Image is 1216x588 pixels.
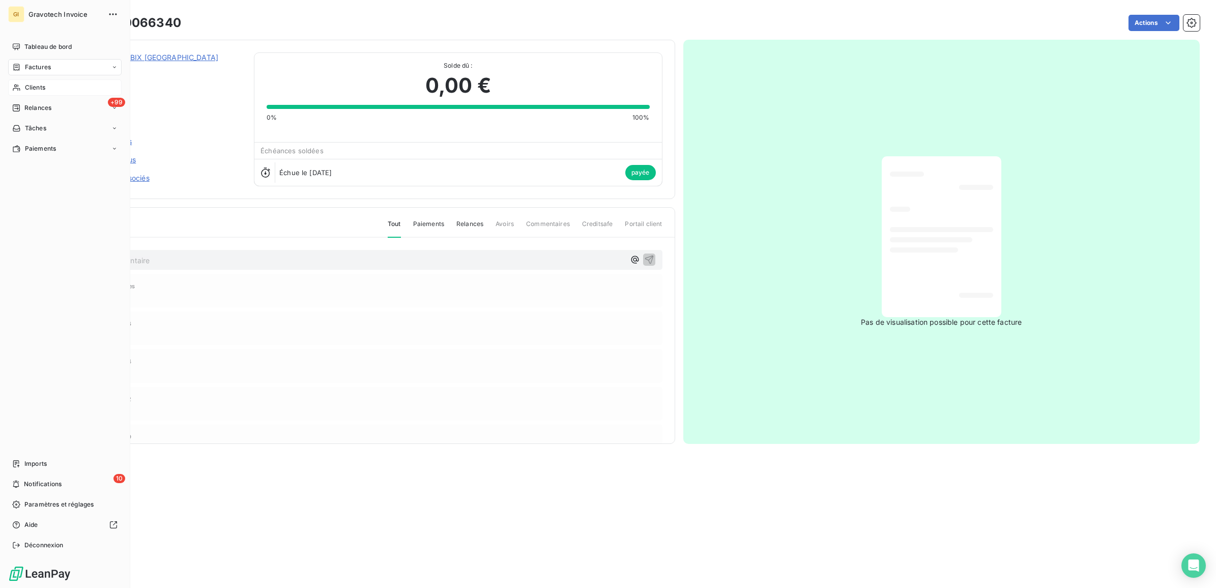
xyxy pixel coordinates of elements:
h3: SI000066340 [95,14,181,32]
span: Aide [24,520,38,529]
span: Creditsafe [582,219,613,237]
span: Factures [25,63,51,72]
span: +99 [108,98,125,107]
span: Gravotech Invoice [28,10,102,18]
span: Solde dû : [267,61,649,70]
span: Échue le [DATE] [279,169,332,177]
span: Pas de visualisation possible pour cette facture [861,317,1022,327]
span: Commentaires [526,219,570,237]
span: Tout [388,219,401,238]
span: payée [625,165,656,180]
span: Tâches [25,124,46,133]
span: 10 [113,474,125,483]
div: GI [8,6,24,22]
span: Paramètres et réglages [24,500,94,509]
a: Aide [8,517,122,533]
span: Avoirs [496,219,514,237]
span: Tableau de bord [24,42,72,51]
span: Imports [24,459,47,468]
span: Paiements [25,144,56,153]
span: Portail client [625,219,662,237]
a: 10006741 - RUBIX [GEOGRAPHIC_DATA] [80,53,218,62]
span: Notifications [24,480,62,489]
button: Actions [1128,15,1179,31]
span: Relances [456,219,483,237]
span: 0,00 € [425,70,491,101]
span: 10006741 [80,65,242,73]
span: Paiements [413,219,444,237]
span: Échéances soldées [260,147,324,155]
span: Relances [24,103,51,113]
span: Clients [25,83,45,92]
span: 0% [267,113,277,122]
span: Déconnexion [24,541,64,550]
img: Logo LeanPay [8,566,71,582]
div: Open Intercom Messenger [1181,553,1206,578]
span: 100% [632,113,650,122]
